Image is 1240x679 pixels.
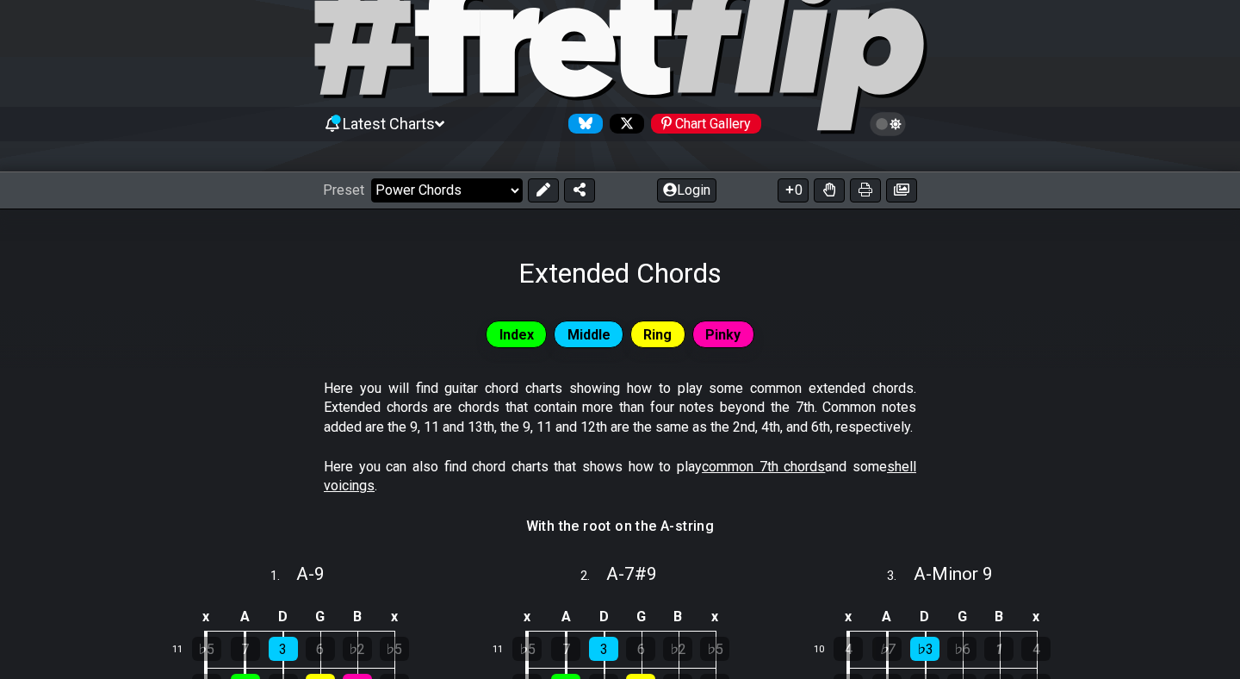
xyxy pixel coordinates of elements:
td: x [187,603,226,632]
td: B [338,603,375,632]
a: #fretflip at Pinterest [644,114,761,134]
div: 7 [231,637,260,661]
button: 0 [778,178,809,202]
span: Middle [567,322,611,347]
span: 3 . [887,567,913,586]
div: 3 [269,637,298,661]
select: Preset [371,178,523,202]
td: x [697,603,734,632]
span: A - Minor 9 [914,564,993,584]
td: x [1018,603,1055,632]
div: 4 [1021,637,1051,661]
div: ♭5 [192,637,221,661]
div: ♭5 [380,637,409,661]
a: Follow #fretflip at X [603,114,644,134]
div: ♭6 [947,637,976,661]
div: 4 [834,637,863,661]
td: x [828,603,868,632]
td: A [547,603,586,632]
span: common 7th chords [702,458,825,475]
h1: Extended Chords [518,257,722,290]
p: Here you can also find chord charts that shows how to play and some . [324,458,916,496]
td: x [507,603,547,632]
td: D [585,603,623,632]
span: A - 7#9 [606,564,657,584]
p: Here you will find guitar chord charts showing how to play some common extended chords. Extended ... [324,379,916,437]
button: Share Preset [564,178,595,202]
td: G [301,603,338,632]
div: Chart Gallery [651,114,761,134]
div: ♭7 [872,637,902,661]
span: 2 . [580,567,606,586]
td: B [660,603,697,632]
td: G [944,603,981,632]
h4: With the root on the A-string [526,517,715,536]
span: Latest Charts [343,115,435,133]
td: D [906,603,944,632]
div: ♭5 [512,637,542,661]
button: Print [850,178,881,202]
td: A [868,603,907,632]
a: Follow #fretflip at Bluesky [561,114,603,134]
button: Toggle Dexterity for all fretkits [814,178,845,202]
div: 1 [984,637,1014,661]
div: ♭3 [910,637,939,661]
td: 10 [806,632,847,669]
span: Toggle light / dark theme [878,116,898,132]
span: 1 . [270,567,296,586]
td: 11 [486,632,527,669]
td: G [623,603,660,632]
div: ♭2 [343,637,372,661]
span: Ring [643,322,672,347]
div: ♭5 [700,637,729,661]
button: Login [657,178,716,202]
button: Edit Preset [528,178,559,202]
span: A - 9 [296,564,325,584]
td: x [375,603,412,632]
div: 6 [626,637,655,661]
div: ♭2 [663,637,692,661]
td: 11 [164,632,206,669]
span: Pinky [705,322,741,347]
button: Create image [886,178,917,202]
td: B [981,603,1018,632]
td: D [264,603,302,632]
div: 3 [589,637,618,661]
span: Index [499,322,534,347]
span: Preset [323,182,364,198]
td: A [226,603,264,632]
div: 7 [551,637,580,661]
div: 6 [306,637,335,661]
